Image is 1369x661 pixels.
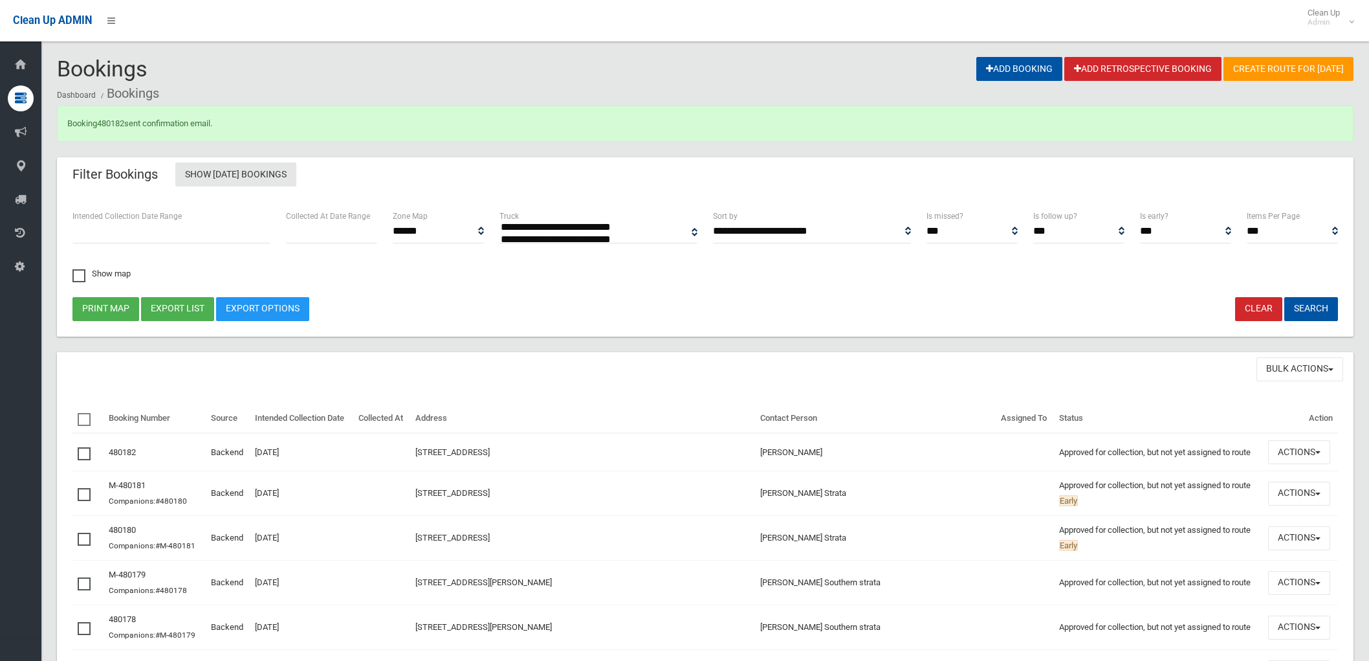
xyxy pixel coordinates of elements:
a: Create route for [DATE] [1223,57,1353,81]
td: Backend [206,605,250,650]
a: 480178 [109,614,136,624]
a: Add Booking [976,57,1062,81]
a: Export Options [216,297,309,321]
button: Export list [141,297,214,321]
th: Intended Collection Date [250,404,353,434]
td: [DATE] [250,516,353,561]
td: Backend [206,433,250,471]
a: Clear [1235,297,1282,321]
td: Approved for collection, but not yet assigned to route [1054,605,1263,650]
td: [DATE] [250,471,353,516]
span: Bookings [57,56,148,82]
small: Companions: [109,541,197,550]
td: [DATE] [250,433,353,471]
td: [DATE] [250,605,353,650]
button: Print map [72,297,139,321]
a: #480178 [155,586,187,595]
a: M-480179 [109,570,146,579]
td: Approved for collection, but not yet assigned to route [1054,561,1263,605]
a: 480180 [109,525,136,535]
button: Actions [1268,571,1330,595]
th: Contact Person [755,404,996,434]
a: [STREET_ADDRESS] [415,488,490,498]
a: 480182 [97,118,124,128]
td: Backend [206,471,250,516]
td: Approved for collection, but not yet assigned to route [1054,471,1263,516]
a: [STREET_ADDRESS][PERSON_NAME] [415,577,552,587]
span: Show map [72,269,131,278]
small: Admin [1308,17,1340,27]
div: Booking sent confirmation email. [57,106,1353,142]
small: Companions: [109,586,189,595]
button: Actions [1268,526,1330,550]
td: [PERSON_NAME] Southern strata [755,605,996,650]
a: #M-480181 [155,541,195,550]
td: [DATE] [250,561,353,605]
label: Truck [499,209,519,223]
a: Add Retrospective Booking [1064,57,1221,81]
small: Companions: [109,497,189,506]
th: Source [206,404,250,434]
a: M-480181 [109,480,146,490]
li: Bookings [98,82,159,106]
a: #M-480179 [155,631,195,640]
a: #480180 [155,497,187,506]
td: Backend [206,516,250,561]
th: Assigned To [996,404,1054,434]
a: Dashboard [57,91,96,100]
button: Actions [1268,616,1330,640]
th: Collected At [353,404,410,434]
th: Address [410,404,755,434]
button: Search [1284,297,1338,321]
header: Filter Bookings [57,162,173,187]
th: Action [1263,404,1338,434]
td: [PERSON_NAME] Strata [755,471,996,516]
span: Early [1059,540,1078,551]
td: Approved for collection, but not yet assigned to route [1054,516,1263,561]
a: [STREET_ADDRESS] [415,533,490,543]
td: [PERSON_NAME] [755,433,996,471]
th: Booking Number [104,404,206,434]
button: Actions [1268,482,1330,506]
span: Clean Up [1301,8,1353,27]
th: Status [1054,404,1263,434]
button: Actions [1268,440,1330,464]
a: [STREET_ADDRESS][PERSON_NAME] [415,622,552,632]
td: [PERSON_NAME] Strata [755,516,996,561]
td: Approved for collection, but not yet assigned to route [1054,433,1263,471]
span: Clean Up ADMIN [13,14,92,27]
td: [PERSON_NAME] Southern strata [755,561,996,605]
a: [STREET_ADDRESS] [415,447,490,457]
a: Show [DATE] Bookings [175,162,296,186]
button: Bulk Actions [1256,357,1343,381]
small: Companions: [109,631,197,640]
td: Backend [206,561,250,605]
a: 480182 [109,447,136,457]
span: Early [1059,495,1078,506]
